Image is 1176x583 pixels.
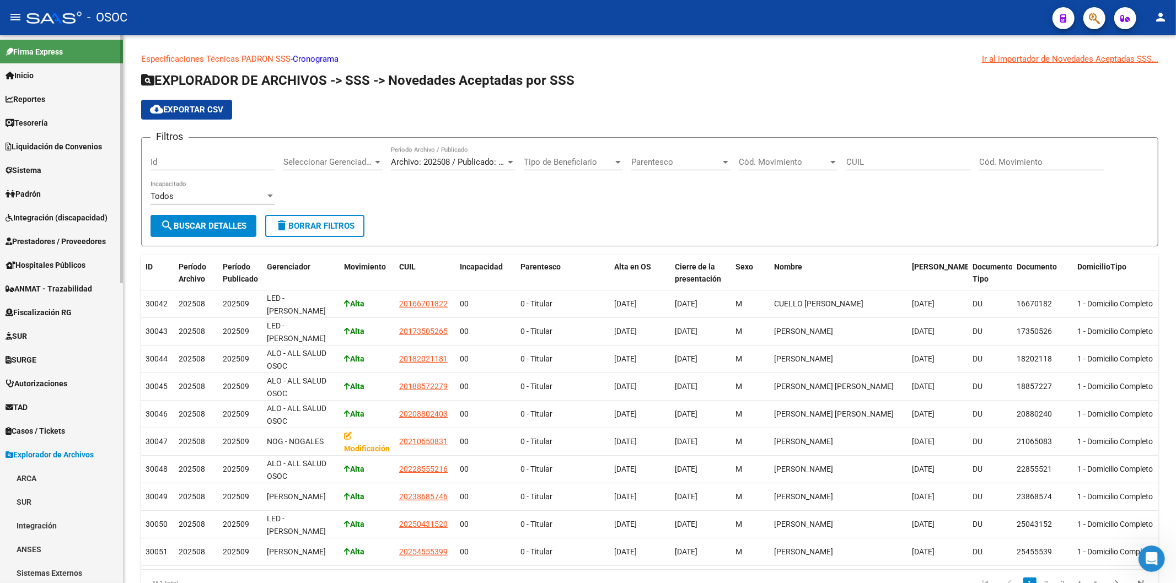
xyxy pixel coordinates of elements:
[968,255,1012,291] datatable-header-cell: Documento Tipo
[1077,327,1153,336] span: 1 - Domicilio Completo
[1154,10,1167,24] mat-icon: person
[223,262,258,284] span: Período Publicado
[973,325,1008,338] div: DU
[344,520,364,528] strong: Alta
[912,299,935,308] span: [DATE]
[146,409,168,418] span: 30046
[150,102,163,116] mat-icon: cloud_download
[1017,490,1068,503] div: 23868574
[675,354,697,363] span: [DATE]
[675,520,697,528] span: [DATE]
[631,157,721,167] span: Parentesco
[179,437,205,446] span: 202508
[141,100,232,120] button: Exportar CSV
[774,354,833,363] span: [PERSON_NAME]
[460,380,512,393] div: 00
[174,255,218,291] datatable-header-cell: Período Archivo
[6,46,63,58] span: Firma Express
[524,157,613,167] span: Tipo de Beneficiario
[774,409,894,418] span: [PERSON_NAME] [PERSON_NAME]
[774,299,863,308] span: CUELLO [PERSON_NAME]
[1017,463,1068,476] div: 22855521
[6,164,41,176] span: Sistema
[6,235,106,247] span: Prestadores / Proveedores
[267,262,310,271] span: Gerenciador
[735,409,742,418] span: M
[6,141,102,153] span: Liquidación de Convenios
[912,327,935,336] span: [DATE]
[735,299,742,308] span: M
[179,465,205,473] span: 202508
[344,547,364,556] strong: Alta
[675,437,697,446] span: [DATE]
[1012,255,1073,291] datatable-header-cell: Documento
[614,262,651,271] span: Alta en OS
[399,465,448,473] span: 20228555216
[146,354,168,363] span: 30044
[614,409,637,418] span: [DATE]
[179,382,205,391] span: 202508
[1017,518,1068,531] div: 25043152
[614,382,637,391] span: [DATE]
[735,492,742,501] span: M
[614,465,637,473] span: [DATE]
[6,212,108,224] span: Integración (discapacidad)
[6,306,72,319] span: Fiscalización RG
[6,69,34,82] span: Inicio
[9,10,22,24] mat-icon: menu
[1077,547,1153,556] span: 1 - Domicilio Completo
[1017,435,1068,448] div: 21065083
[735,437,742,446] span: M
[670,255,731,291] datatable-header-cell: Cierre de la presentación
[6,283,92,295] span: ANMAT - Trazabilidad
[146,547,168,556] span: 30051
[344,354,364,363] strong: Alta
[460,546,512,558] div: 00
[146,437,168,446] span: 30047
[1077,299,1153,308] span: 1 - Domicilio Completo
[973,353,1008,365] div: DU
[520,327,552,336] span: 0 - Titular
[223,437,249,446] span: 202509
[275,221,355,231] span: Borrar Filtros
[344,409,364,418] strong: Alta
[399,382,448,391] span: 20188572279
[344,382,364,391] strong: Alta
[6,117,48,129] span: Tesorería
[160,219,174,232] mat-icon: search
[179,492,205,501] span: 202508
[460,298,512,310] div: 00
[223,520,249,528] span: 202509
[973,262,1013,284] span: Documento Tipo
[1077,409,1153,418] span: 1 - Domicilio Completo
[6,449,94,461] span: Explorador de Archivos
[399,492,448,501] span: 20238685746
[1017,353,1068,365] div: 18202118
[1077,354,1153,363] span: 1 - Domicilio Completo
[293,54,339,64] a: Cronograma
[614,299,637,308] span: [DATE]
[275,219,288,232] mat-icon: delete
[675,409,697,418] span: [DATE]
[610,255,670,291] datatable-header-cell: Alta en OS
[218,255,262,291] datatable-header-cell: Período Publicado
[460,463,512,476] div: 00
[735,382,742,391] span: M
[912,492,935,501] span: [DATE]
[520,520,552,528] span: 0 - Titular
[146,492,168,501] span: 30049
[520,262,561,271] span: Parentesco
[973,435,1008,448] div: DU
[460,435,512,448] div: 00
[179,409,205,418] span: 202508
[391,157,525,167] span: Archivo: 202508 / Publicado: 202509
[399,437,448,446] span: 20210650831
[344,262,386,271] span: Movimiento
[973,298,1008,310] div: DU
[1017,262,1057,271] span: Documento
[179,520,205,528] span: 202508
[460,262,503,271] span: Incapacidad
[146,465,168,473] span: 30048
[982,53,1158,65] div: Ir al importador de Novedades Aceptadas SSS...
[179,299,205,308] span: 202508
